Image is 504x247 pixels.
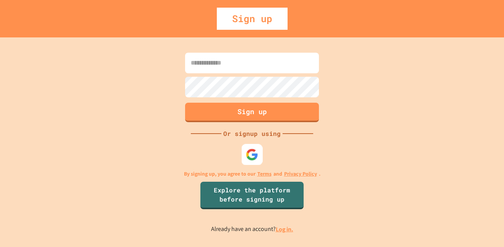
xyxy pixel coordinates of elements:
[246,148,259,161] img: google-icon.svg
[185,103,319,122] button: Sign up
[221,129,283,138] div: Or signup using
[200,182,304,209] a: Explore the platform before signing up
[184,170,320,178] p: By signing up, you agree to our and .
[211,224,293,234] p: Already have an account?
[284,170,317,178] a: Privacy Policy
[276,225,293,233] a: Log in.
[217,8,288,30] div: Sign up
[257,170,272,178] a: Terms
